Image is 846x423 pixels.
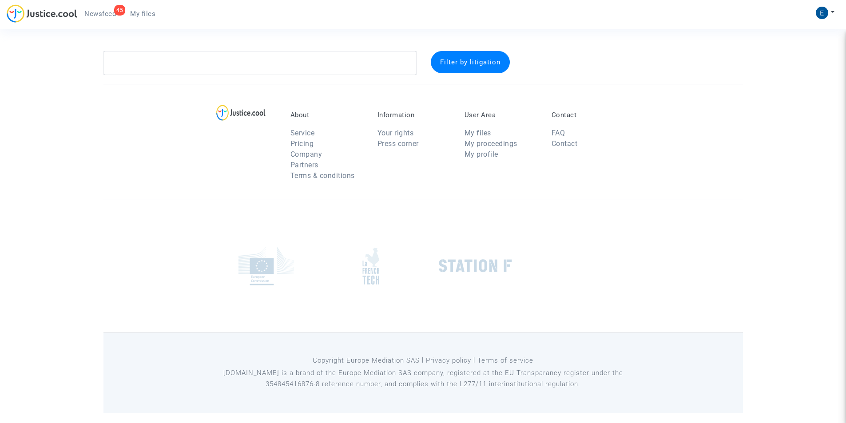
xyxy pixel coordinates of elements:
[552,111,625,119] p: Contact
[465,150,498,158] a: My profile
[290,139,314,148] a: Pricing
[130,10,155,18] span: My files
[552,129,565,137] a: FAQ
[290,161,318,169] a: Partners
[84,10,116,18] span: Newsfeed
[465,139,517,148] a: My proceedings
[238,247,294,285] img: europe_commision.png
[290,111,364,119] p: About
[221,355,625,366] p: Copyright Europe Mediation SAS l Privacy policy l Terms of service
[290,171,355,180] a: Terms & conditions
[123,7,163,20] a: My files
[362,247,379,285] img: french_tech.png
[440,58,500,66] span: Filter by litigation
[377,111,451,119] p: Information
[7,4,77,23] img: jc-logo.svg
[439,259,512,273] img: stationf.png
[77,7,123,20] a: 45Newsfeed
[552,139,578,148] a: Contact
[221,368,625,390] p: [DOMAIN_NAME] is a brand of the Europe Mediation SAS company, registered at the EU Transparancy r...
[816,7,828,19] img: ACg8ocICGBWcExWuj3iT2MEg9j5dw-yx0VuEqZIV0SNsKSMu=s96-c
[114,5,125,16] div: 45
[465,111,538,119] p: User Area
[377,139,419,148] a: Press corner
[465,129,491,137] a: My files
[377,129,414,137] a: Your rights
[216,105,266,121] img: logo-lg.svg
[290,129,315,137] a: Service
[290,150,322,158] a: Company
